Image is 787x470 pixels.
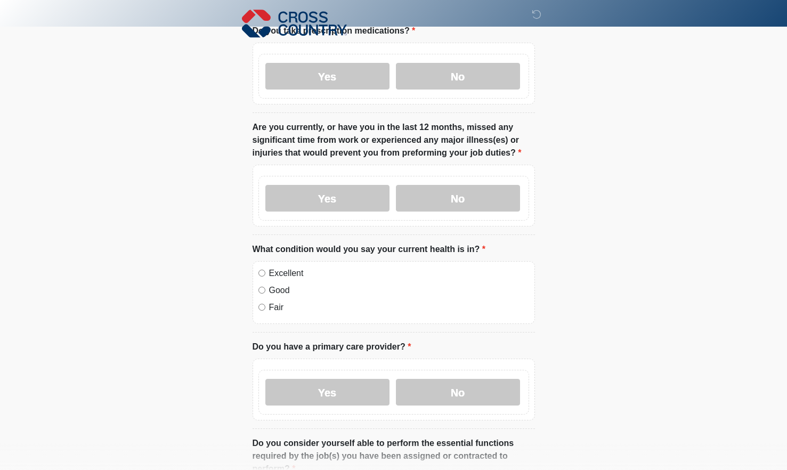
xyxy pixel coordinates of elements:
label: No [396,63,520,90]
img: Cross Country Logo [242,8,347,39]
input: Fair [258,304,265,311]
label: Excellent [269,267,529,280]
label: What condition would you say your current health is in? [253,243,485,256]
label: Yes [265,185,390,212]
label: No [396,185,520,212]
label: Good [269,284,529,297]
input: Good [258,287,265,294]
input: Excellent [258,270,265,277]
label: Yes [265,63,390,90]
label: Yes [265,379,390,406]
label: Fair [269,301,529,314]
label: No [396,379,520,406]
label: Do you have a primary care provider? [253,341,411,353]
label: Are you currently, or have you in the last 12 months, missed any significant time from work or ex... [253,121,535,159]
